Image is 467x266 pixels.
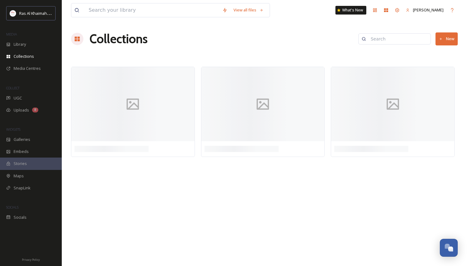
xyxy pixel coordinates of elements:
span: Uploads [14,107,29,113]
a: [PERSON_NAME] [403,4,447,16]
span: Galleries [14,137,30,142]
span: [PERSON_NAME] [413,7,444,13]
span: Collections [14,53,34,59]
span: SOCIALS [6,205,19,209]
span: Maps [14,173,24,179]
span: WIDGETS [6,127,20,132]
a: What's New [335,6,366,15]
span: Socials [14,214,27,220]
button: Open Chat [440,239,458,257]
span: Stories [14,161,27,167]
span: Media Centres [14,65,41,71]
a: View all files [230,4,267,16]
img: Logo_RAKTDA_RGB-01.png [10,10,16,16]
div: 8 [32,108,38,112]
span: Embeds [14,149,29,154]
span: COLLECT [6,86,19,90]
input: Search [368,33,427,45]
span: SnapLink [14,185,31,191]
span: UGC [14,95,22,101]
a: Collections [90,30,148,48]
span: Privacy Policy [22,258,40,262]
span: MEDIA [6,32,17,36]
span: Library [14,41,26,47]
button: New [435,32,458,45]
input: Search your library [86,3,219,17]
a: Privacy Policy [22,255,40,263]
span: Ras Al Khaimah Tourism Development Authority [19,10,107,16]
